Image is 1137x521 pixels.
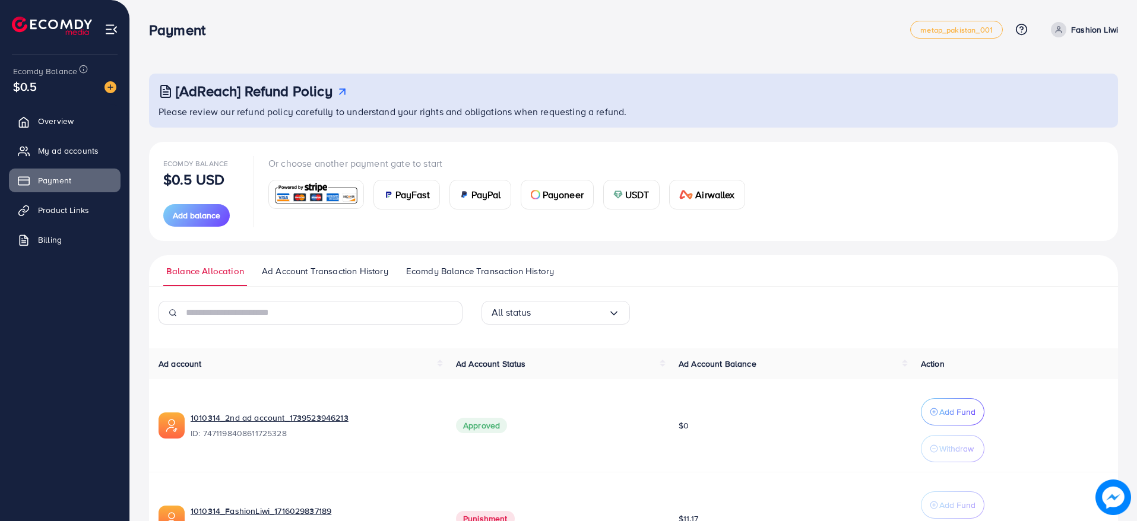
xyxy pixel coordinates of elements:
[679,420,689,431] span: $0
[395,188,430,202] span: PayFast
[9,169,121,192] a: Payment
[9,198,121,222] a: Product Links
[384,190,393,199] img: card
[1046,22,1118,37] a: Fashion Liwi
[406,265,554,278] span: Ecomdy Balance Transaction History
[149,21,215,39] h3: Payment
[104,81,116,93] img: image
[38,174,71,186] span: Payment
[531,303,608,322] input: Search for option
[939,498,976,512] p: Add Fund
[613,190,623,199] img: card
[492,303,531,322] span: All status
[9,228,121,252] a: Billing
[669,180,745,209] a: cardAirwallex
[695,188,734,202] span: Airwallex
[191,427,437,439] span: ID: 7471198408611725328
[104,23,118,36] img: menu
[176,82,332,100] h3: [AdReach] Refund Policy
[191,412,437,424] a: 1010314_2nd ad account_1739523946213
[159,358,202,370] span: Ad account
[38,234,62,246] span: Billing
[939,441,974,456] p: Withdraw
[921,358,945,370] span: Action
[159,412,185,439] img: ic-ads-acc.e4c84228.svg
[1096,480,1130,514] img: image
[13,78,37,95] span: $0.5
[38,204,89,216] span: Product Links
[191,505,437,517] a: 1010314_FashionLiwi_1716029837189
[1071,23,1118,37] p: Fashion Liwi
[9,139,121,163] a: My ad accounts
[173,209,220,221] span: Add balance
[373,180,440,209] a: cardPayFast
[9,109,121,133] a: Overview
[262,265,388,278] span: Ad Account Transaction History
[38,145,99,157] span: My ad accounts
[13,65,77,77] span: Ecomdy Balance
[921,398,984,425] button: Add Fund
[921,435,984,462] button: Withdraw
[910,21,1003,39] a: metap_pakistan_001
[163,158,228,169] span: Ecomdy Balance
[163,204,230,227] button: Add balance
[679,190,693,199] img: card
[679,358,756,370] span: Ad Account Balance
[531,190,540,199] img: card
[543,188,584,202] span: Payoneer
[920,26,993,34] span: metap_pakistan_001
[12,17,92,35] img: logo
[625,188,650,202] span: USDT
[471,188,501,202] span: PayPal
[38,115,74,127] span: Overview
[273,182,360,207] img: card
[521,180,594,209] a: cardPayoneer
[921,491,984,519] button: Add Fund
[268,180,364,209] a: card
[482,301,630,325] div: Search for option
[456,418,507,433] span: Approved
[456,358,526,370] span: Ad Account Status
[163,172,224,186] p: $0.5 USD
[166,265,244,278] span: Balance Allocation
[449,180,511,209] a: cardPayPal
[460,190,469,199] img: card
[191,412,437,439] div: <span class='underline'>1010314_2nd ad account_1739523946213</span></br>7471198408611725328
[939,405,976,419] p: Add Fund
[159,104,1111,119] p: Please review our refund policy carefully to understand your rights and obligations when requesti...
[603,180,660,209] a: cardUSDT
[268,156,755,170] p: Or choose another payment gate to start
